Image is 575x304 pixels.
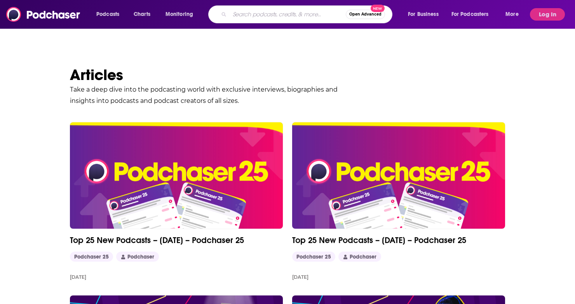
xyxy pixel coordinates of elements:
a: Charts [129,8,155,21]
a: Top 25 New Podcasts – June 2025 – Podchaser 25 [292,122,505,229]
img: Podchaser - Follow, Share and Rate Podcasts [6,7,81,22]
div: [DATE] [70,274,86,280]
span: More [505,9,519,20]
button: open menu [402,8,448,21]
p: Take a deep dive into the podcasting world with exclusive interviews, biographies and insights in... [70,84,350,107]
div: Search podcasts, credits, & more... [216,5,400,23]
a: Top 25 New Podcasts – July 2025 – Podchaser 25 [70,122,283,229]
a: Podchaser 25 [70,252,113,262]
button: open menu [500,8,528,21]
span: New [371,5,385,12]
input: Search podcasts, credits, & more... [230,8,346,21]
span: Podcasts [96,9,119,20]
button: Log In [530,8,565,21]
button: open menu [160,8,203,21]
a: Podchaser [338,252,381,262]
div: [DATE] [292,274,308,280]
span: Open Advanced [349,12,382,16]
a: Top 25 New Podcasts – [DATE] – Podchaser 25 [292,235,505,245]
button: open menu [91,8,129,21]
a: Podchaser 25 [292,252,335,262]
button: open menu [446,8,500,21]
span: For Podcasters [451,9,489,20]
h1: Articles [70,65,505,84]
span: Monitoring [166,9,193,20]
button: Open AdvancedNew [346,10,385,19]
span: For Business [408,9,439,20]
a: Top 25 New Podcasts – [DATE] – Podchaser 25 [70,235,283,245]
span: Charts [134,9,150,20]
a: Podchaser [116,252,159,262]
